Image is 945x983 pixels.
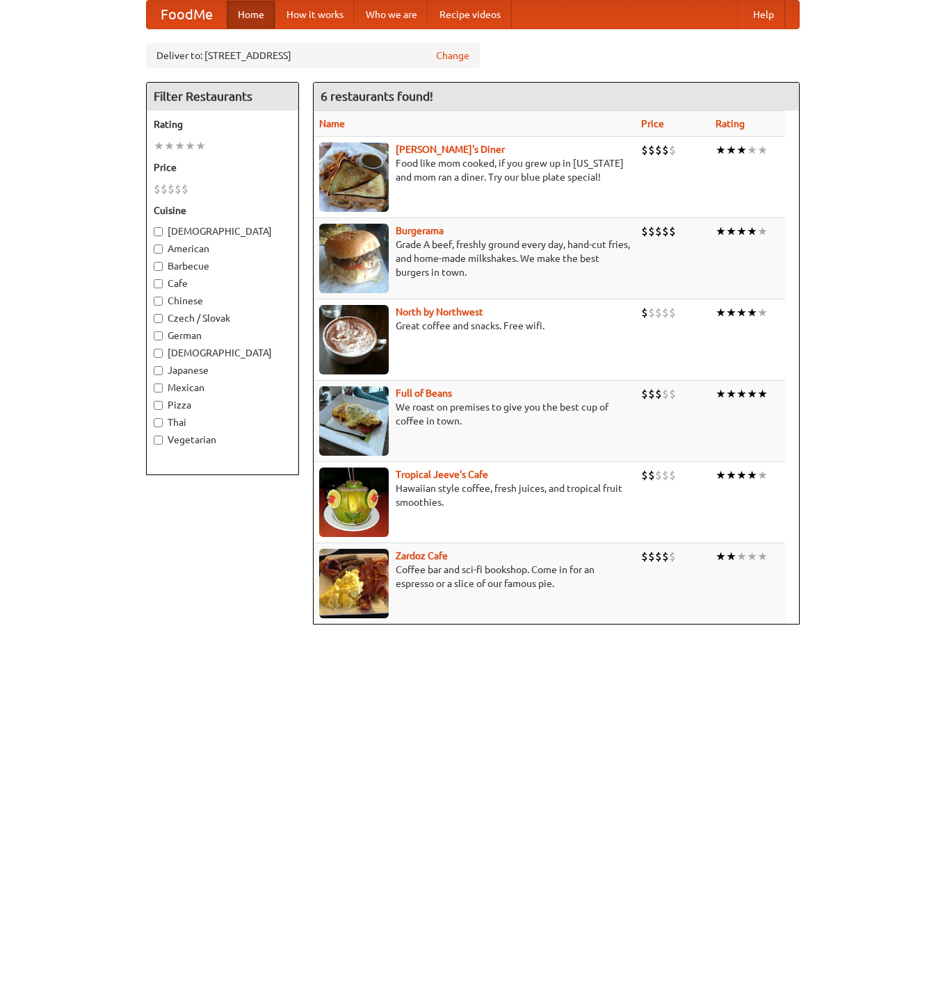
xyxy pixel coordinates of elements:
[396,388,452,399] a: Full of Beans
[146,43,480,68] div: Deliver to: [STREET_ADDRESS]
[747,386,757,402] li: ★
[736,142,747,158] li: ★
[154,227,163,236] input: [DEMOGRAPHIC_DATA]
[396,306,483,317] a: North by Northwest
[747,224,757,239] li: ★
[154,366,163,375] input: Japanese
[319,481,630,509] p: Hawaiian style coffee, fresh juices, and tropical fruit smoothies.
[319,238,630,279] p: Grade A beef, freshly ground every day, hand-cut fries, and home-made milkshakes. We make the bes...
[154,363,291,377] label: Japanese
[154,418,163,427] input: Thai
[147,83,298,110] h4: Filter Restaurants
[319,386,389,456] img: beans.jpg
[154,181,161,197] li: $
[716,118,745,129] a: Rating
[757,549,768,564] li: ★
[319,305,389,374] img: north.jpg
[662,224,669,239] li: $
[716,386,726,402] li: ★
[669,549,676,564] li: $
[147,1,227,28] a: FoodMe
[319,224,389,293] img: burgerama.jpg
[154,294,291,308] label: Chinese
[319,563,630,590] p: Coffee bar and sci-fi bookshop. Come in for an espresso or a slice of our famous pie.
[396,144,505,155] b: [PERSON_NAME]'s Diner
[655,549,662,564] li: $
[648,549,655,564] li: $
[154,204,291,217] h5: Cuisine
[716,468,726,483] li: ★
[275,1,355,28] a: How it works
[641,142,648,158] li: $
[648,305,655,320] li: $
[648,142,655,158] li: $
[662,305,669,320] li: $
[726,224,736,239] li: ★
[669,224,676,239] li: $
[662,468,669,483] li: $
[757,386,768,402] li: ★
[319,142,389,212] img: sallys.jpg
[716,142,726,158] li: ★
[154,242,291,256] label: American
[736,224,747,239] li: ★
[154,297,163,306] input: Chinese
[355,1,428,28] a: Who we are
[669,142,676,158] li: $
[436,49,469,63] a: Change
[154,224,291,238] label: [DEMOGRAPHIC_DATA]
[164,138,175,154] li: ★
[319,156,630,184] p: Food like mom cooked, if you grew up in [US_STATE] and mom ran a diner. Try our blue plate special!
[757,224,768,239] li: ★
[161,181,168,197] li: $
[227,1,275,28] a: Home
[747,549,757,564] li: ★
[648,468,655,483] li: $
[154,433,291,447] label: Vegetarian
[175,181,181,197] li: $
[662,142,669,158] li: $
[669,386,676,402] li: $
[747,142,757,158] li: ★
[641,386,648,402] li: $
[428,1,512,28] a: Recipe videos
[742,1,785,28] a: Help
[154,138,164,154] li: ★
[641,468,648,483] li: $
[396,225,444,236] a: Burgerama
[726,549,736,564] li: ★
[736,549,747,564] li: ★
[319,400,630,428] p: We roast on premises to give you the best cup of coffee in town.
[154,160,291,174] h5: Price
[655,468,662,483] li: $
[319,118,345,129] a: Name
[181,181,188,197] li: $
[655,142,662,158] li: $
[154,329,291,342] label: German
[641,118,664,129] a: Price
[648,386,655,402] li: $
[154,311,291,325] label: Czech / Slovak
[726,386,736,402] li: ★
[669,305,676,320] li: $
[154,276,291,290] label: Cafe
[396,469,488,480] a: Tropical Jeeve's Cafe
[319,468,389,537] img: jeeves.jpg
[726,305,736,320] li: ★
[716,224,726,239] li: ★
[321,90,433,103] ng-pluralize: 6 restaurants found!
[154,245,163,254] input: American
[154,117,291,131] h5: Rating
[655,305,662,320] li: $
[641,549,648,564] li: $
[655,386,662,402] li: $
[662,386,669,402] li: $
[736,468,747,483] li: ★
[185,138,195,154] li: ★
[655,224,662,239] li: $
[662,549,669,564] li: $
[154,279,163,288] input: Cafe
[154,262,163,271] input: Barbecue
